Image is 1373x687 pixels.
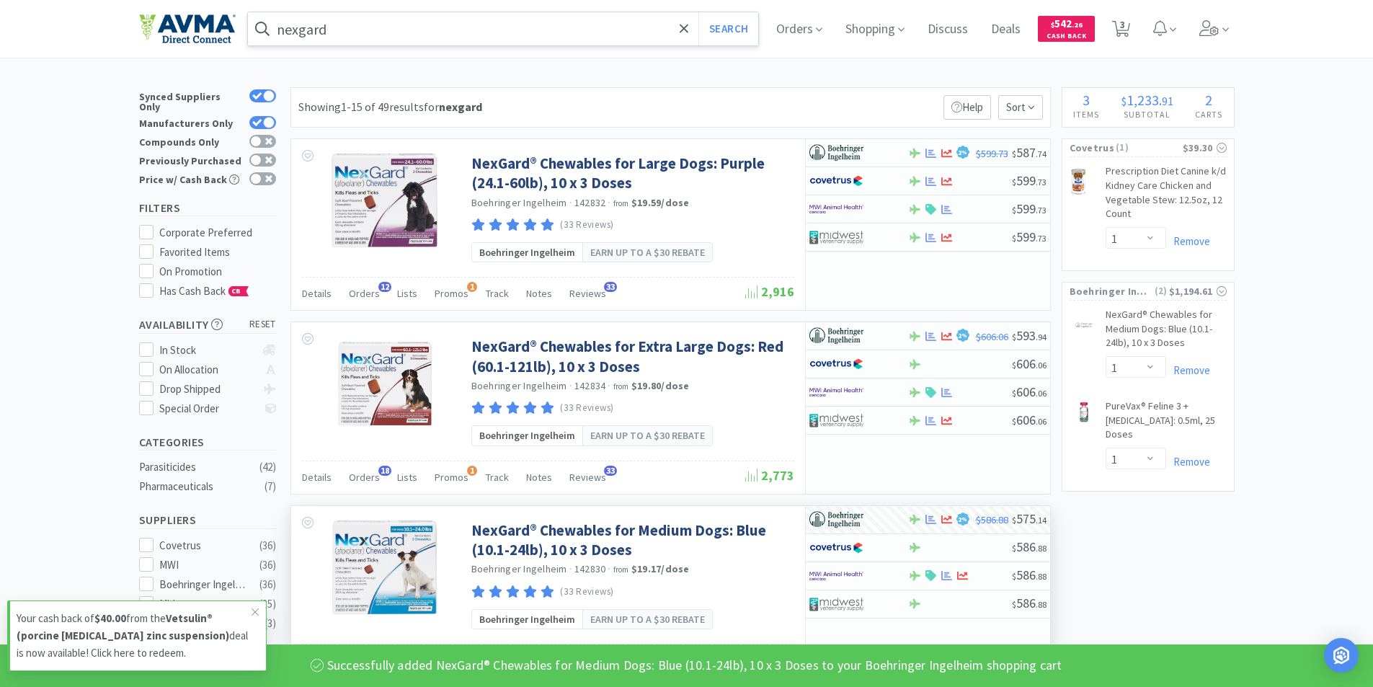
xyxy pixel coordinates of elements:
div: ( 42 ) [259,458,276,476]
button: Search [698,12,758,45]
div: Corporate Preferred [159,224,276,241]
img: 77fca1acd8b6420a9015268ca798ef17_1.png [809,353,863,375]
span: Boehringer Ingelheim [479,611,575,627]
span: . 06 [1036,360,1047,371]
span: $ [1012,599,1016,610]
span: reset [249,317,276,332]
span: . 88 [1036,599,1047,610]
span: Promos [435,287,468,300]
span: 606 [1012,355,1047,372]
h5: Filters [139,200,276,216]
span: ( 2 ) [1153,284,1169,298]
span: 599 [1012,229,1047,245]
img: f6b2451649754179b5b4e0c70c3f7cb0_2.png [809,565,863,587]
a: PureVax® Feline 3 + [MEDICAL_DATA]: 0.5ml, 25 Doses [1106,399,1227,448]
img: c0c568e84bb44fe2bb23163ad8f760c5_204419.jpeg [332,520,437,614]
span: Earn up to a $30 rebate [590,244,705,260]
div: MWI [159,557,249,574]
span: % [961,332,967,339]
div: ( 36 ) [259,557,276,574]
img: 4dd14cff54a648ac9e977f0c5da9bc2e_5.png [809,593,863,615]
a: NexGard® Chewables for Medium Dogs: Blue (10.1-24lb), 10 x 3 Doses [1106,308,1227,356]
span: 142834 [574,379,606,392]
img: 442998bdc7c74bd48bb102977504bf76_487010.jpeg [1070,311,1098,340]
span: $ [1012,149,1016,159]
span: . 74 [1036,149,1047,159]
span: 586 [1012,567,1047,583]
div: Favorited Items [159,244,276,261]
span: $ [1012,360,1016,371]
span: Boehringer Ingelheim [479,427,575,443]
span: % [961,149,967,156]
span: . 14 [1036,515,1047,526]
img: 77fca1acd8b6420a9015268ca798ef17_1.png [809,537,863,559]
p: (33 Reviews) [560,401,614,416]
img: 1d4188506ed54c2e9925f7fb1b7dd9ae_38588.png [1070,167,1088,196]
span: $ [1051,20,1054,30]
span: . 88 [1036,543,1047,554]
span: 18 [378,466,391,476]
span: 2 [1205,91,1212,109]
span: 142830 [574,562,606,575]
span: 3 [1083,91,1090,109]
strong: $19.17 / dose [631,562,690,575]
strong: $40.00 [94,611,126,625]
img: f6b2451649754179b5b4e0c70c3f7cb0_2.png [809,381,863,403]
p: Help [943,95,991,120]
span: $ [1012,332,1016,342]
span: Lists [397,287,417,300]
div: $1,194.61 [1169,283,1227,299]
a: Prescription Diet Canine k/d Kidney Care Chicken and Vegetable Stew: 12.5oz, 12 Count [1106,164,1227,226]
div: Parasiticides [139,458,256,476]
span: from [613,198,629,208]
span: Orders [349,471,380,484]
span: . 88 [1036,571,1047,582]
span: 33 [604,282,617,292]
img: 77fca1acd8b6420a9015268ca798ef17_1.png [809,170,863,192]
span: 2 [958,332,967,340]
span: from [613,564,629,575]
img: f6b2451649754179b5b4e0c70c3f7cb0_2.png [809,198,863,220]
span: 2 [958,149,967,156]
span: Boehringer Ingelheim [479,244,575,260]
span: $599.73 [976,147,1008,160]
a: NexGard® Chewables for Medium Dogs: Blue (10.1-24lb), 10 x 3 Doses [471,520,791,560]
a: NexGard® Chewables for Large Dogs: Purple (24.1-60lb), 10 x 3 Doses [471,154,791,193]
img: 4dd14cff54a648ac9e977f0c5da9bc2e_5.png [809,409,863,431]
span: Cash Back [1047,32,1086,42]
div: Drop Shipped [159,381,255,398]
div: On Allocation [159,361,255,378]
span: Boehringer Ingelheim [1070,283,1153,299]
strong: $19.59 / dose [631,196,690,209]
span: Lists [397,471,417,484]
span: $ [1012,233,1016,244]
a: $542.26Cash Back [1038,9,1095,48]
h5: Suppliers [139,512,276,528]
strong: nexgard [439,99,482,114]
div: $39.30 [1183,140,1227,156]
div: Boehringer Ingelheim [159,576,249,593]
a: Boehringer IngelheimEarn up to a $30 rebate [471,609,713,629]
span: $606.06 [976,330,1008,343]
span: Reviews [569,287,606,300]
div: On Promotion [159,263,276,280]
img: 730db3968b864e76bcafd0174db25112_22.png [809,509,863,531]
strong: $19.80 / dose [631,379,690,392]
a: Boehringer Ingelheim [471,196,567,209]
span: Covetrus [1070,140,1114,156]
span: 542 [1051,17,1083,30]
p: (33 Reviews) [560,218,614,233]
span: . 94 [1036,332,1047,342]
div: Synced Suppliers Only [139,89,242,112]
img: e4e33dab9f054f5782a47901c742baa9_102.png [139,14,236,44]
span: 606 [1012,384,1047,400]
span: Promos [435,471,468,484]
span: 2 [958,516,967,523]
span: . 73 [1036,177,1047,187]
a: Deals [985,23,1026,36]
span: Track [486,287,509,300]
p: Your cash back of from the deal is now available! Click here to redeem. [17,610,252,662]
img: e9efae5cf16648cca03be5e6661f816b_319981.jpeg [332,154,437,247]
span: Earn up to a $30 rebate [590,427,705,443]
span: . 26 [1072,20,1083,30]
